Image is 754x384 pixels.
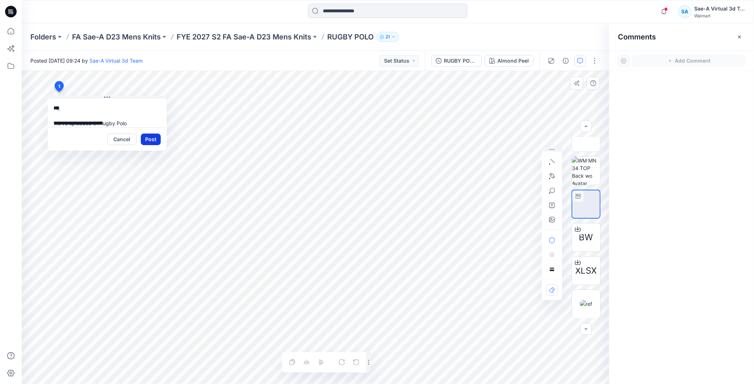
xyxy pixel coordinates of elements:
a: Sae-A Virtual 3d Team [89,58,143,64]
button: Cancel [107,134,136,145]
button: Post [141,134,161,145]
span: BW [579,231,593,244]
div: Walmart [694,13,745,18]
p: RUGBY POLO [327,32,374,42]
button: 21 [376,32,399,42]
button: Almond Peel [485,55,534,67]
button: Details [560,55,572,67]
div: RUGBY POLO_FULL COLORWAYS [444,57,477,65]
span: XLSX [576,264,597,277]
a: FYE 2027 S2 FA Sae-A D23 Mens Knits [177,32,311,42]
a: Folders [30,32,56,42]
img: WM MN 34 TOP Back wo Avatar [572,157,600,185]
span: 1 [58,83,60,90]
div: Almond Peel [497,57,529,65]
div: Sae-A Virtual 3d Team [694,4,745,13]
button: RUGBY POLO_FULL COLORWAYS [431,55,482,67]
img: ref [580,300,592,308]
h2: Comments [618,33,656,41]
button: Add Comment [632,55,745,67]
span: Posted [DATE] 09:24 by [30,57,143,64]
a: FA Sae-A D23 Mens Knits [72,32,161,42]
p: 21 [386,33,390,41]
div: SA [678,5,691,18]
